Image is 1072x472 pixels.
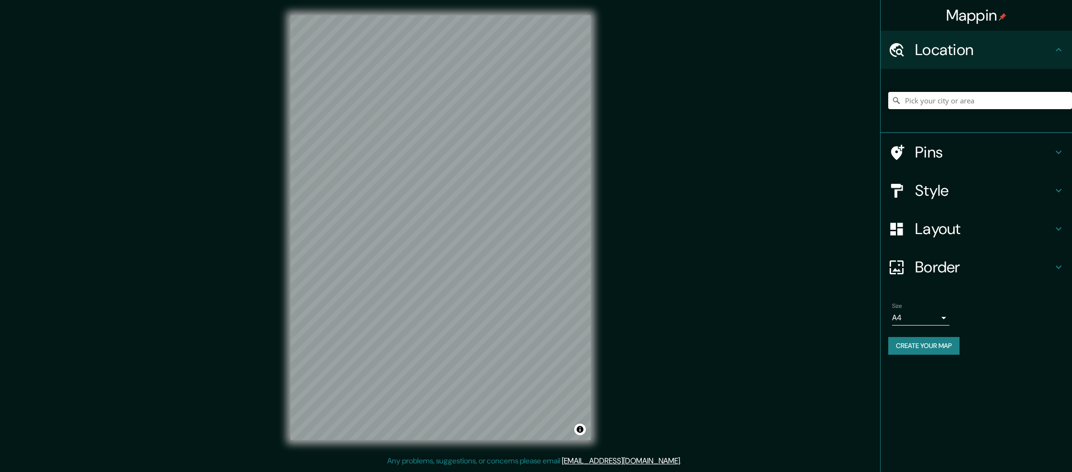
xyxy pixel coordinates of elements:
[683,455,685,467] div: .
[915,181,1053,200] h4: Style
[892,310,949,326] div: A4
[881,133,1072,171] div: Pins
[290,15,591,440] canvas: Map
[915,40,1053,59] h4: Location
[681,455,683,467] div: .
[387,455,681,467] p: Any problems, suggestions, or concerns please email .
[915,219,1053,238] h4: Layout
[999,13,1006,21] img: pin-icon.png
[946,6,1007,25] h4: Mappin
[915,143,1053,162] h4: Pins
[888,337,960,355] button: Create your map
[881,171,1072,210] div: Style
[562,456,680,466] a: [EMAIL_ADDRESS][DOMAIN_NAME]
[574,424,586,435] button: Toggle attribution
[881,210,1072,248] div: Layout
[881,31,1072,69] div: Location
[892,302,902,310] label: Size
[888,92,1072,109] input: Pick your city or area
[881,248,1072,286] div: Border
[915,258,1053,277] h4: Border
